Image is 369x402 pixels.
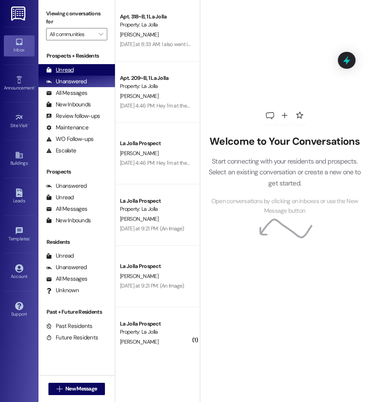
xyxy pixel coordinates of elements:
button: New Message [48,383,105,395]
div: Prospects [38,168,115,176]
span: [PERSON_NAME] [120,31,158,38]
a: Account [4,262,35,283]
div: La Jolla Prospect [120,197,191,205]
a: Templates • [4,224,35,245]
div: [DATE] at 9:21 PM: (An Image) [120,225,184,232]
span: [PERSON_NAME] [120,150,158,157]
div: [DATE] at 9:21 PM: (An Image) [120,282,184,289]
input: All communities [50,28,95,40]
div: Future Residents [46,334,98,342]
div: La Jolla Prospect [120,139,191,147]
p: Start connecting with your residents and prospects. Select an existing conversation or create a n... [206,156,364,189]
div: [DATE] at 8:33 AM: I also went into the office after this to make sure it was canceled and they s... [120,41,351,48]
div: All Messages [46,275,87,283]
div: New Inbounds [46,217,91,225]
div: Apt. 209~B, 1 La Jolla [120,74,191,82]
div: Prospects + Residents [38,52,115,60]
h2: Welcome to Your Conversations [206,136,364,148]
div: WO Follow-ups [46,135,93,143]
div: Unread [46,194,74,202]
div: Unread [46,66,74,74]
a: Buildings [4,149,35,169]
div: Maintenance [46,124,88,132]
div: Unread [46,252,74,260]
div: All Messages [46,89,87,97]
div: Unanswered [46,263,87,271]
a: Inbox [4,35,35,56]
a: Support [4,299,35,320]
span: Open conversations by clicking on inboxes or use the New Message button [206,197,364,215]
div: Unknown [46,286,79,294]
span: • [30,235,31,240]
a: Site Visit • [4,111,35,132]
span: [PERSON_NAME] [120,93,158,99]
div: New Inbounds [46,101,91,109]
div: Unanswered [46,78,87,86]
div: Property: La Jolla [120,205,191,213]
span: New Message [65,385,97,393]
div: Unanswered [46,182,87,190]
div: Past Residents [46,322,93,330]
div: All Messages [46,205,87,213]
div: La Jolla Prospect [120,320,191,328]
div: Property: La Jolla [120,328,191,336]
img: ResiDesk Logo [11,7,27,21]
div: Property: La Jolla [120,21,191,29]
div: Past + Future Residents [38,308,115,316]
div: Review follow-ups [46,112,100,120]
div: [DATE] 4:46 PM: Hey I'm at the office, but it's locked. Are you still there? [120,159,276,166]
a: Leads [4,186,35,207]
div: Property: La Jolla [120,82,191,90]
i:  [57,386,62,392]
span: [PERSON_NAME] [120,215,158,222]
span: • [28,122,29,127]
span: • [34,84,35,89]
div: Residents [38,238,115,246]
span: [PERSON_NAME] [120,338,158,345]
span: [PERSON_NAME] [120,273,158,280]
i:  [99,31,103,37]
div: [DATE] 4:46 PM: Hey I'm at the office, but it's locked. Are you still there? [120,102,276,109]
label: Viewing conversations for [46,8,107,28]
div: Escalate [46,147,76,155]
div: Apt. 318~B, 1 La Jolla [120,13,191,21]
div: La Jolla Prospect [120,262,191,270]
